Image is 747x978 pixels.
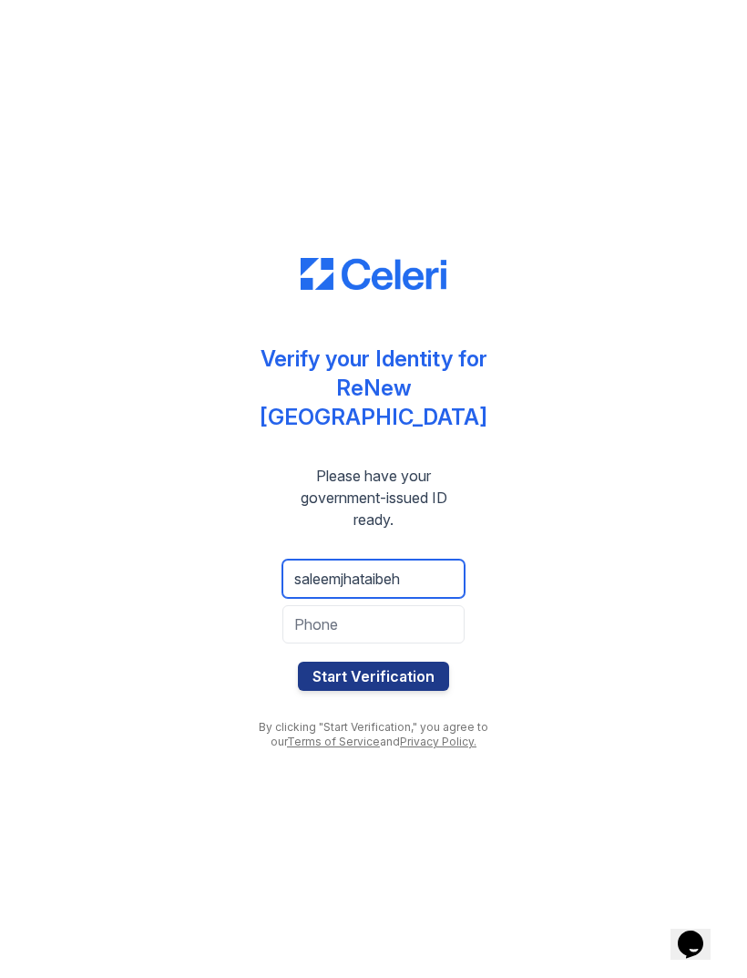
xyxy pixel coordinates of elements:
div: Verify your Identity for ReNew [GEOGRAPHIC_DATA] [246,345,501,432]
iframe: chat widget [670,905,729,960]
a: Privacy Policy. [400,735,476,748]
div: Please have your government-issued ID ready. [246,465,501,530]
img: CE_Logo_Blue-a8612792a0a2168367f1c8372b55b34899dd931a85d93a1a3d3e32e68fde9ad4.png [301,258,446,291]
button: Start Verification [298,662,449,691]
input: Email [282,560,465,598]
input: Phone [282,605,465,643]
a: Terms of Service [287,735,380,748]
div: By clicking "Start Verification," you agree to our and [246,720,501,749]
